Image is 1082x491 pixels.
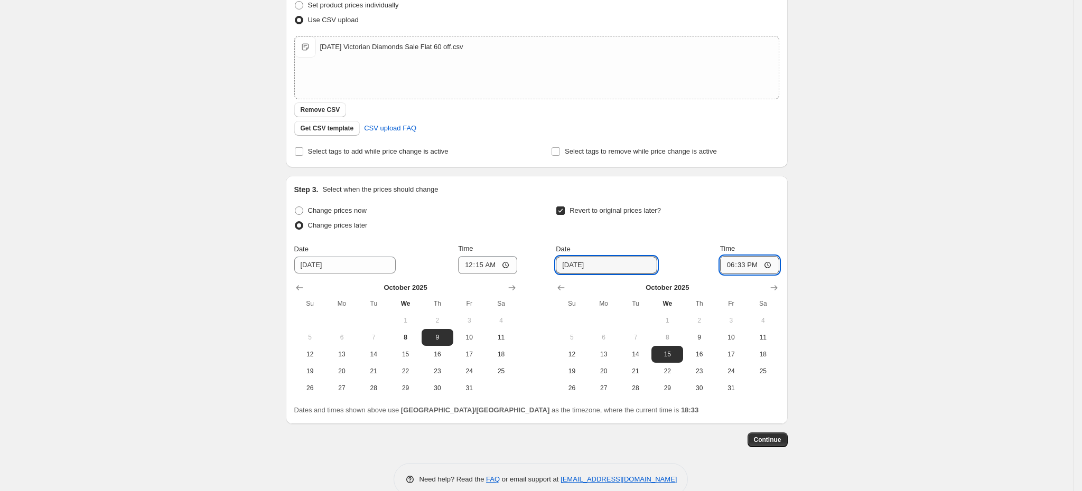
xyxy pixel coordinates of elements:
span: We [656,299,679,308]
span: Su [560,299,583,308]
button: Thursday October 16 2025 [422,346,453,363]
span: 10 [720,333,743,342]
button: Tuesday October 21 2025 [620,363,651,380]
button: Tuesday October 21 2025 [358,363,389,380]
b: 18:33 [681,406,698,414]
span: 20 [592,367,615,375]
span: or email support at [500,475,561,483]
span: Th [426,299,449,308]
button: Show previous month, September 2025 [554,280,568,295]
span: 30 [687,384,711,392]
span: 11 [751,333,775,342]
button: Monday October 27 2025 [588,380,620,396]
span: 20 [330,367,353,375]
span: 11 [489,333,512,342]
button: Show next month, November 2025 [505,280,519,295]
button: Today Wednesday October 8 2025 [389,329,421,346]
th: Thursday [422,295,453,312]
span: Select tags to add while price change is active [308,147,449,155]
span: Mo [592,299,615,308]
button: Saturday October 25 2025 [485,363,517,380]
span: 19 [299,367,322,375]
span: 31 [458,384,481,392]
button: Tuesday October 28 2025 [358,380,389,396]
span: 26 [560,384,583,392]
button: Thursday October 9 2025 [422,329,453,346]
span: 29 [656,384,679,392]
span: 26 [299,384,322,392]
button: Friday October 17 2025 [453,346,485,363]
th: Monday [326,295,358,312]
span: Remove CSV [301,106,340,114]
button: Monday October 13 2025 [588,346,620,363]
span: Th [687,299,711,308]
span: 10 [458,333,481,342]
th: Friday [453,295,485,312]
span: 14 [362,350,385,358]
th: Wednesday [651,295,683,312]
button: Wednesday October 1 2025 [389,312,421,329]
input: 12:00 [720,256,779,274]
span: 8 [656,333,679,342]
span: 25 [751,367,775,375]
button: Monday October 20 2025 [326,363,358,380]
button: Sunday October 19 2025 [556,363,587,380]
th: Thursday [683,295,715,312]
span: 28 [624,384,647,392]
span: 27 [330,384,353,392]
button: Saturday October 4 2025 [485,312,517,329]
button: Thursday October 30 2025 [422,380,453,396]
span: 22 [394,367,417,375]
span: Date [294,245,309,253]
span: 19 [560,367,583,375]
button: Thursday October 23 2025 [683,363,715,380]
span: 4 [489,316,512,325]
span: Sa [751,299,775,308]
button: Friday October 24 2025 [453,363,485,380]
span: Continue [754,436,781,444]
span: Fr [458,299,481,308]
button: Sunday October 5 2025 [556,329,587,346]
button: Sunday October 12 2025 [294,346,326,363]
span: 28 [362,384,385,392]
span: 16 [426,350,449,358]
span: 22 [656,367,679,375]
span: 2 [426,316,449,325]
span: Tu [624,299,647,308]
span: 23 [687,367,711,375]
span: Need help? Read the [419,475,487,483]
button: Tuesday October 7 2025 [358,329,389,346]
button: Today Wednesday October 8 2025 [651,329,683,346]
span: 25 [489,367,512,375]
button: Saturday October 18 2025 [747,346,779,363]
span: 6 [592,333,615,342]
span: 24 [458,367,481,375]
input: 12:00 [458,256,517,274]
button: Saturday October 11 2025 [747,329,779,346]
button: Wednesday October 22 2025 [651,363,683,380]
span: 31 [720,384,743,392]
button: Thursday October 9 2025 [683,329,715,346]
span: Revert to original prices later? [570,206,661,214]
span: Set product prices individually [308,1,399,9]
button: Wednesday October 29 2025 [651,380,683,396]
span: 3 [458,316,481,325]
span: Change prices later [308,221,368,229]
span: 9 [687,333,711,342]
span: 27 [592,384,615,392]
span: 6 [330,333,353,342]
button: Monday October 13 2025 [326,346,358,363]
a: [EMAIL_ADDRESS][DOMAIN_NAME] [561,475,677,483]
th: Tuesday [620,295,651,312]
button: Friday October 3 2025 [715,312,747,329]
button: Thursday October 23 2025 [422,363,453,380]
span: 30 [426,384,449,392]
span: 13 [330,350,353,358]
button: Tuesday October 28 2025 [620,380,651,396]
span: Select tags to remove while price change is active [565,147,717,155]
button: Friday October 24 2025 [715,363,747,380]
span: Mo [330,299,353,308]
span: CSV upload FAQ [364,123,416,134]
a: CSV upload FAQ [358,120,423,137]
button: Thursday October 16 2025 [683,346,715,363]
